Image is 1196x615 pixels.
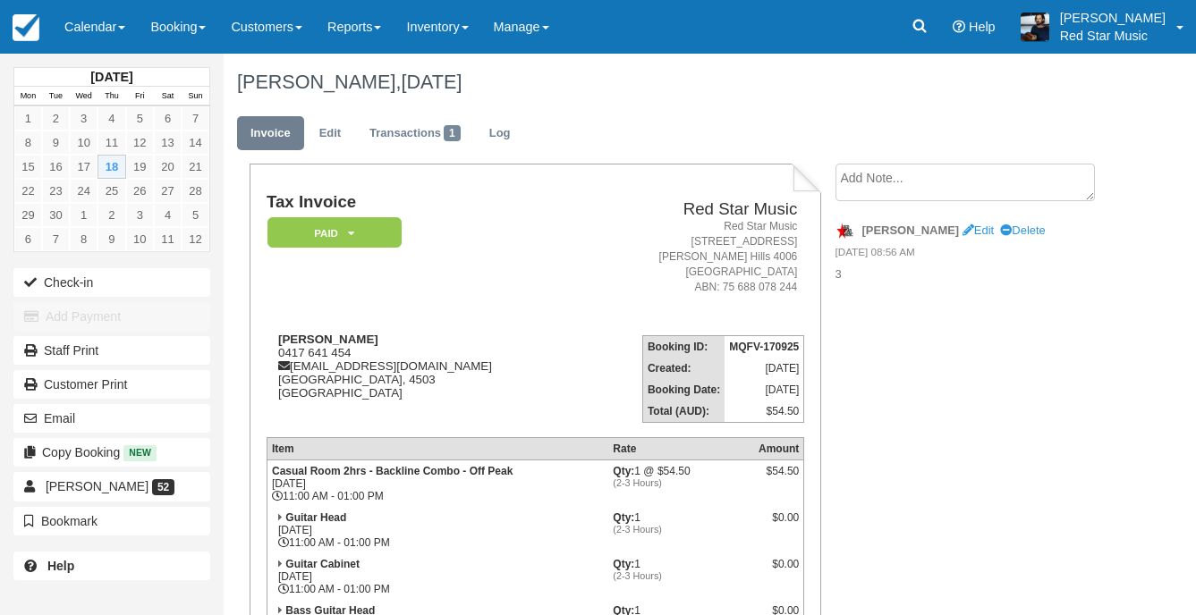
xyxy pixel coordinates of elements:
a: Transactions1 [356,116,474,151]
td: [DATE] [725,379,804,400]
a: Customer Print [13,370,210,399]
a: 19 [126,155,154,179]
td: $54.50 [725,400,804,423]
a: Edit [306,116,354,151]
a: 2 [98,203,125,227]
strong: Qty [613,558,634,570]
button: Check-in [13,268,210,297]
a: 6 [14,227,42,251]
a: 3 [126,203,154,227]
a: 8 [14,131,42,155]
a: 24 [70,179,98,203]
th: Thu [98,87,125,106]
span: 1 [444,125,461,141]
a: 10 [126,227,154,251]
a: 18 [98,155,125,179]
a: 12 [182,227,209,251]
a: 28 [182,179,209,203]
td: 1 @ $54.50 [608,459,754,507]
h2: Red Star Music [587,200,798,219]
td: [DATE] 11:00 AM - 01:00 PM [267,459,608,507]
a: Help [13,552,210,580]
td: [DATE] 11:00 AM - 01:00 PM [267,553,608,600]
strong: Guitar Head [285,511,346,524]
th: Tue [42,87,70,106]
span: New [123,445,157,460]
a: 3 [70,106,98,131]
span: Help [969,20,996,34]
a: Paid [267,216,395,249]
div: 0417 641 454 [EMAIL_ADDRESS][DOMAIN_NAME] [GEOGRAPHIC_DATA], 4503 [GEOGRAPHIC_DATA] [267,333,580,422]
th: Total (AUD): [642,400,725,423]
th: Created: [642,358,725,379]
a: 2 [42,106,70,131]
strong: Guitar Cabinet [285,558,360,570]
span: [DATE] [401,71,462,93]
a: 29 [14,203,42,227]
img: A1 [1021,13,1049,41]
a: Log [476,116,524,151]
i: Help [953,21,965,33]
div: $0.00 [759,558,799,585]
p: Red Star Music [1060,27,1166,45]
a: 11 [154,227,182,251]
a: 6 [154,106,182,131]
a: 22 [14,179,42,203]
strong: [PERSON_NAME] [862,223,960,237]
a: 5 [126,106,154,131]
a: 9 [98,227,125,251]
a: 12 [126,131,154,155]
th: Sun [182,87,209,106]
a: 5 [182,203,209,227]
em: [DATE] 08:56 AM [836,245,1107,265]
a: Invoice [237,116,304,151]
div: $0.00 [759,511,799,538]
a: 14 [182,131,209,155]
strong: Casual Room 2hrs - Backline Combo - Off Peak [272,465,513,477]
strong: MQFV-170925 [729,341,799,353]
a: 1 [70,203,98,227]
p: 3 [836,266,1107,283]
h1: [PERSON_NAME], [237,72,1107,93]
address: Red Star Music [STREET_ADDRESS] [PERSON_NAME] Hills 4006 [GEOGRAPHIC_DATA] ABN: 75 688 078 244 [587,219,798,296]
th: Item [267,437,608,459]
th: Wed [70,87,98,106]
a: Staff Print [13,336,210,365]
img: checkfront-main-nav-mini-logo.png [13,14,39,41]
th: Mon [14,87,42,106]
a: 13 [154,131,182,155]
a: 30 [42,203,70,227]
th: Amount [754,437,804,459]
a: 26 [126,179,154,203]
strong: [DATE] [90,70,132,84]
a: 17 [70,155,98,179]
th: Rate [608,437,754,459]
button: Add Payment [13,302,210,331]
b: Help [47,559,74,573]
a: 8 [70,227,98,251]
a: [PERSON_NAME] 52 [13,472,210,501]
a: 1 [14,106,42,131]
th: Fri [126,87,154,106]
p: [PERSON_NAME] [1060,9,1166,27]
a: 25 [98,179,125,203]
button: Copy Booking New [13,438,210,467]
td: 1 [608,507,754,553]
a: 4 [98,106,125,131]
a: 15 [14,155,42,179]
span: 52 [152,479,174,495]
button: Email [13,404,210,433]
a: 9 [42,131,70,155]
em: Paid [267,217,402,249]
h1: Tax Invoice [267,193,580,212]
a: Edit [963,223,994,237]
strong: Qty [613,511,634,524]
td: [DATE] [725,358,804,379]
td: [DATE] 11:00 AM - 01:00 PM [267,507,608,553]
a: 4 [154,203,182,227]
a: 7 [182,106,209,131]
a: 27 [154,179,182,203]
a: Delete [1000,223,1045,237]
div: $54.50 [759,465,799,492]
th: Sat [154,87,182,106]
